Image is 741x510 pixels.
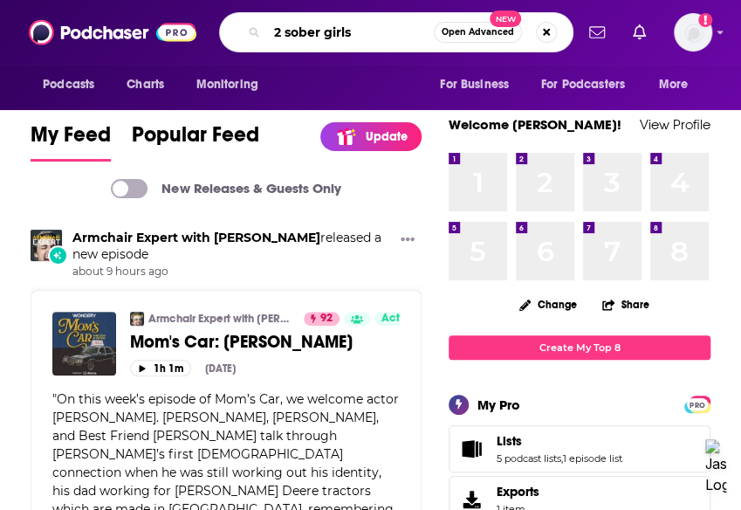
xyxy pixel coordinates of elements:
img: Armchair Expert with Dax Shepard [130,312,144,326]
a: Armchair Expert with Dax Shepard [72,230,320,245]
a: Lists [455,437,490,461]
a: Lists [497,433,622,449]
button: open menu [647,68,710,101]
span: Exports [497,484,539,500]
p: Update [366,129,408,144]
span: about 9 hours ago [72,265,393,279]
span: Charts [127,72,164,97]
div: My Pro [477,396,520,413]
a: Armchair Expert with [PERSON_NAME] [148,312,292,326]
button: open menu [31,68,117,101]
img: Armchair Expert with Dax Shepard [31,230,62,261]
div: [DATE] [205,362,236,375]
a: New Releases & Guests Only [111,179,340,198]
a: Update [320,122,422,151]
button: 1h 1m [130,360,191,376]
a: Active [374,312,422,326]
button: Change [509,293,587,315]
button: Show More Button [394,230,422,252]
button: Open AdvancedNew [434,22,522,43]
span: PRO [687,398,708,411]
a: Mom's Car: [PERSON_NAME] [130,331,399,353]
a: Welcome [PERSON_NAME]! [449,116,621,133]
span: Open Advanced [442,28,514,37]
button: Show profile menu [674,13,712,52]
span: For Podcasters [541,72,625,97]
span: More [659,72,689,97]
span: Logged in as mmullin [674,13,712,52]
div: Search podcasts, credits, & more... [219,12,573,52]
button: open menu [183,68,280,101]
a: Popular Feed [132,121,259,162]
a: PRO [687,396,708,410]
span: , [561,452,563,465]
input: Search podcasts, credits, & more... [267,18,434,46]
a: 92 [304,312,340,326]
span: Mom's Car: [PERSON_NAME] [130,331,353,353]
img: Mom's Car: Karan Soni [52,312,116,376]
a: My Feed [31,121,111,162]
button: open menu [530,68,650,101]
a: Charts [115,68,175,101]
button: open menu [428,68,531,101]
a: View Profile [640,116,710,133]
span: Popular Feed [132,121,259,158]
h3: released a new episode [72,230,393,263]
a: 5 podcast lists [497,452,561,465]
a: 1 episode list [563,452,622,465]
button: Share [601,287,650,321]
span: My Feed [31,121,111,158]
span: 92 [320,310,333,327]
span: Active [381,310,415,327]
span: Monitoring [196,72,257,97]
span: Lists [449,425,710,472]
span: Podcasts [43,72,94,97]
div: New Episode [48,245,67,265]
img: Podchaser - Follow, Share and Rate Podcasts [29,16,196,49]
span: New [490,10,521,27]
svg: Add a profile image [698,13,712,27]
a: Show notifications dropdown [582,17,612,47]
span: For Business [440,72,509,97]
a: Create My Top 8 [449,335,710,359]
img: User Profile [674,13,712,52]
span: Lists [497,433,522,449]
a: Show notifications dropdown [626,17,653,47]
